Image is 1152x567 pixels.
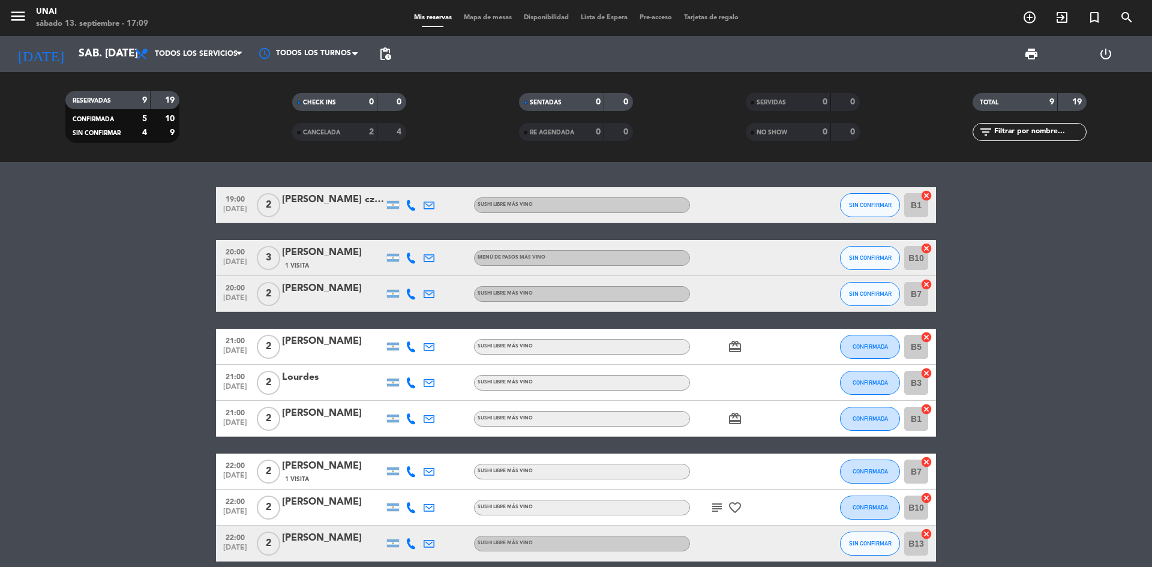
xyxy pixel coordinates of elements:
[257,496,280,520] span: 2
[920,242,932,254] i: cancel
[220,544,250,557] span: [DATE]
[220,333,250,347] span: 21:00
[282,530,384,546] div: [PERSON_NAME]
[530,130,574,136] span: RE AGENDADA
[1087,10,1102,25] i: turned_in_not
[518,14,575,21] span: Disponibilidad
[9,41,73,67] i: [DATE]
[623,98,631,106] strong: 0
[853,415,888,422] span: CONFIRMADA
[575,14,634,21] span: Lista de Espera
[369,128,374,136] strong: 2
[458,14,518,21] span: Mapa de mesas
[1024,47,1039,61] span: print
[853,343,888,350] span: CONFIRMADA
[282,370,384,385] div: Lourdes
[1055,10,1069,25] i: exit_to_app
[920,367,932,379] i: cancel
[142,115,147,123] strong: 5
[282,192,384,208] div: [PERSON_NAME] czenik
[478,505,533,509] span: SUSHI LIBRE MÁS VINO
[840,282,900,306] button: SIN CONFIRMAR
[840,496,900,520] button: CONFIRMADA
[1069,36,1143,72] div: LOG OUT
[220,205,250,219] span: [DATE]
[220,530,250,544] span: 22:00
[840,246,900,270] button: SIN CONFIRMAR
[478,255,545,260] span: MENÚ DE PASOS MÁS VINO
[1049,98,1054,106] strong: 9
[73,130,121,136] span: SIN CONFIRMAR
[220,508,250,521] span: [DATE]
[757,130,787,136] span: NO SHOW
[849,290,892,297] span: SIN CONFIRMAR
[285,261,309,271] span: 1 Visita
[840,335,900,359] button: CONFIRMADA
[257,371,280,395] span: 2
[378,47,392,61] span: pending_actions
[112,47,126,61] i: arrow_drop_down
[142,128,147,137] strong: 4
[728,412,742,426] i: card_giftcard
[920,456,932,468] i: cancel
[9,7,27,25] i: menu
[840,371,900,395] button: CONFIRMADA
[257,532,280,556] span: 2
[840,460,900,484] button: CONFIRMADA
[220,191,250,205] span: 19:00
[823,128,827,136] strong: 0
[142,96,147,104] strong: 9
[220,472,250,485] span: [DATE]
[1120,10,1134,25] i: search
[596,128,601,136] strong: 0
[728,500,742,515] i: favorite_border
[220,294,250,308] span: [DATE]
[678,14,745,21] span: Tarjetas de regalo
[282,406,384,421] div: [PERSON_NAME]
[257,460,280,484] span: 2
[634,14,678,21] span: Pre-acceso
[257,282,280,306] span: 2
[840,407,900,431] button: CONFIRMADA
[408,14,458,21] span: Mis reservas
[282,281,384,296] div: [PERSON_NAME]
[369,98,374,106] strong: 0
[9,7,27,29] button: menu
[993,125,1086,139] input: Filtrar por nombre...
[282,458,384,474] div: [PERSON_NAME]
[165,96,177,104] strong: 19
[282,245,384,260] div: [PERSON_NAME]
[478,541,533,545] span: SUSHI LIBRE MÁS VINO
[530,100,562,106] span: SENTADAS
[165,115,177,123] strong: 10
[282,334,384,349] div: [PERSON_NAME]
[980,100,998,106] span: TOTAL
[1099,47,1113,61] i: power_settings_new
[170,128,177,137] strong: 9
[36,18,148,30] div: sábado 13. septiembre - 17:09
[285,475,309,484] span: 1 Visita
[220,405,250,419] span: 21:00
[979,125,993,139] i: filter_list
[710,500,724,515] i: subject
[36,6,148,18] div: Unai
[840,532,900,556] button: SIN CONFIRMAR
[257,407,280,431] span: 2
[282,494,384,510] div: [PERSON_NAME]
[73,98,111,104] span: RESERVADAS
[849,202,892,208] span: SIN CONFIRMAR
[920,492,932,504] i: cancel
[397,98,404,106] strong: 0
[73,116,114,122] span: CONFIRMADA
[920,528,932,540] i: cancel
[920,403,932,415] i: cancel
[853,504,888,511] span: CONFIRMADA
[220,369,250,383] span: 21:00
[850,98,857,106] strong: 0
[220,419,250,433] span: [DATE]
[220,383,250,397] span: [DATE]
[478,469,533,473] span: SUSHI LIBRE MÁS VINO
[757,100,786,106] span: SERVIDAS
[220,280,250,294] span: 20:00
[220,494,250,508] span: 22:00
